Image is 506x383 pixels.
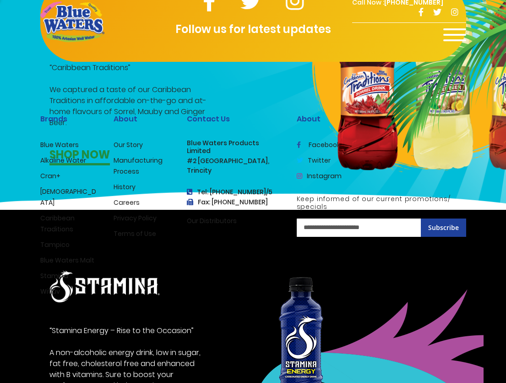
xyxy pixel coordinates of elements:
h4: Tel: [PHONE_NUMBER]/5 [187,188,283,196]
h2: Contact Us [187,115,283,123]
a: Privacy Policy [114,213,157,223]
a: Tampico [40,240,70,249]
span: Subscribe [428,223,459,232]
a: Instagram [297,171,342,181]
a: Cran+ [40,171,60,181]
a: Manufacturing Process [114,156,163,176]
h3: Trincity [187,167,283,175]
h3: #2 [GEOGRAPHIC_DATA], [187,157,283,165]
a: Blue Waters [40,140,79,149]
h5: Keep informed of our current promotions/ specials [297,195,466,211]
h3: Blue Waters Products Limited [187,139,283,155]
a: Alkaline Water [40,156,86,165]
a: Caribbean Traditions [40,213,75,234]
a: Terms of Use [114,229,156,238]
a: Blue Waters Malt [40,256,94,265]
a: Our Story [114,140,143,149]
h3: Fax: [PHONE_NUMBER] [187,198,283,206]
h2: About [297,115,466,123]
a: store logo [40,1,104,42]
a: Stamina [40,271,68,280]
h2: About [114,115,173,123]
a: Witluv [40,287,60,296]
a: facebook [297,140,340,149]
a: [DEMOGRAPHIC_DATA] [40,187,96,207]
a: twitter [297,156,331,165]
a: Careers [114,198,140,207]
h2: Brands [40,115,100,123]
a: Our Distributors [187,216,237,225]
button: Subscribe [421,219,466,237]
a: History [114,182,136,191]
